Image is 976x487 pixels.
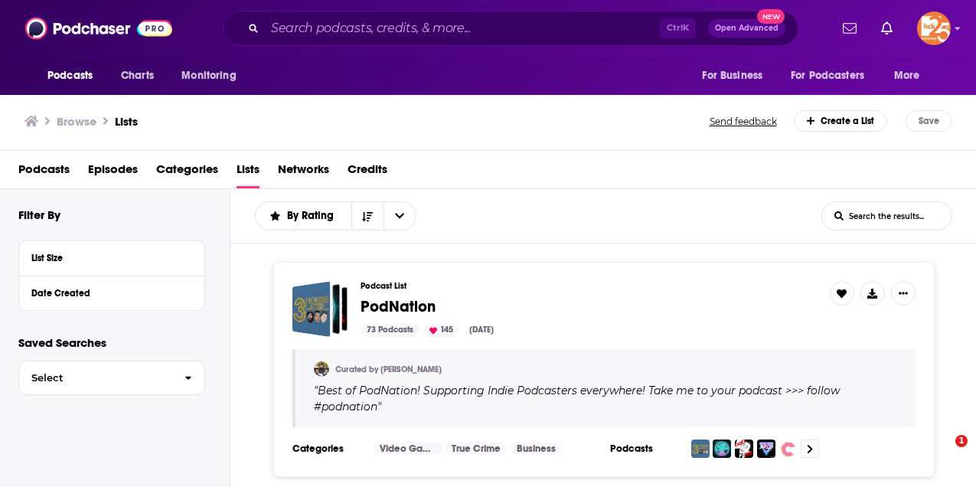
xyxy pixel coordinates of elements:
button: Open AdvancedNew [708,19,785,38]
button: open menu [781,61,886,90]
img: 3 Hours Later [691,440,710,458]
img: Cage's Kiss: The Nicolas Cage Podcast [735,440,753,458]
span: For Podcasters [791,65,864,87]
span: Ctrl K [660,18,696,38]
a: PodNation [292,281,348,337]
h3: Categories [292,443,361,455]
img: User Profile [917,11,951,45]
button: open menu [883,61,939,90]
img: Cold Callers Comedy [713,440,731,458]
button: List Size [31,247,192,266]
a: True Crime [446,443,507,455]
button: open menu [37,61,113,90]
span: Select [19,373,172,383]
button: open menu [256,211,351,221]
a: Categories [156,157,218,188]
h3: Podcasts [610,443,679,455]
a: Networks [278,157,329,188]
div: [DATE] [463,323,500,337]
button: Show More Button [891,281,916,306]
span: By Rating [287,211,339,221]
a: Show notifications dropdown [875,15,899,41]
h2: Filter By [18,208,60,222]
a: Business [511,443,562,455]
span: Logged in as kerrifulks [917,11,951,45]
button: Show profile menu [917,11,951,45]
span: More [894,65,920,87]
span: 1 [955,435,968,447]
span: Podcasts [47,65,93,87]
a: Credits [348,157,387,188]
a: Episodes [88,157,138,188]
img: Podchaser - Follow, Share and Rate Podcasts [25,14,172,43]
button: Date Created [31,283,192,302]
button: Save [906,110,952,132]
div: Search podcasts, credits, & more... [223,11,798,46]
a: Video Games [374,443,442,455]
span: New [757,9,785,24]
a: Lists [237,157,260,188]
button: Sort Direction [351,202,384,230]
h3: Podcast List [361,281,818,291]
iframe: Intercom live chat [924,435,961,472]
span: Charts [121,65,154,87]
input: Search podcasts, credits, & more... [265,16,660,41]
img: Eat Crime [779,440,798,458]
h2: Choose List sort [255,201,416,230]
a: Show notifications dropdown [837,15,863,41]
span: Best of PodNation! Supporting Indie Podcasters everywhere! Take me to your podcast >>> follow #po... [314,384,840,413]
img: Super Media Bros Podcast [757,440,775,458]
div: 145 [423,323,459,337]
div: 73 Podcasts [361,323,419,337]
button: open menu [171,61,256,90]
span: Monitoring [181,65,236,87]
div: Create a List [794,110,888,132]
h3: Browse [57,114,96,129]
span: Open Advanced [715,25,779,32]
p: Saved Searches [18,335,205,350]
button: open menu [384,202,416,230]
span: PodNation [361,297,436,316]
button: Send feedback [705,115,782,128]
span: For Business [702,65,762,87]
a: Curated by [PERSON_NAME] [335,364,442,374]
div: Date Created [31,288,182,299]
span: " " [314,384,840,413]
a: Charts [111,61,163,90]
a: Podcasts [18,157,70,188]
button: open menu [691,61,782,90]
a: Lists [115,114,138,129]
img: Alex3HL [314,361,329,377]
a: PodNation [361,299,436,315]
div: List Size [31,253,182,263]
button: Select [18,361,205,395]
